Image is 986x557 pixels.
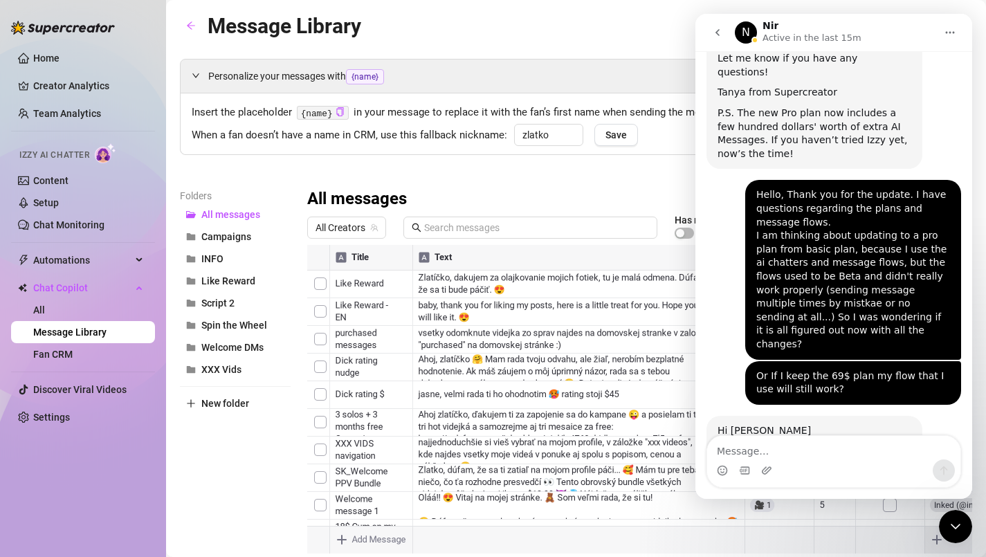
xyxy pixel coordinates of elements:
[44,451,55,462] button: Gif picker
[180,314,291,336] button: Spin the Wheel
[370,223,378,232] span: team
[186,298,196,308] span: folder
[180,292,291,314] button: Script 2
[186,21,196,30] span: arrow-left
[605,129,627,140] span: Save
[33,219,104,230] a: Chat Monitoring
[180,188,291,203] article: Folders
[192,127,507,144] span: When a fan doesn’t have a name in CRM, use this fallback nickname:
[33,304,45,316] a: All
[186,343,196,352] span: folder
[297,106,349,120] code: {name}
[33,197,59,208] a: Setup
[33,53,60,64] a: Home
[181,60,971,93] div: Personalize your messages with{name}
[18,283,27,293] img: Chat Copilot
[208,69,960,84] span: Personalize your messages with
[186,320,196,330] span: folder
[33,249,131,271] span: Automations
[11,402,266,517] div: Nir says…
[201,298,235,309] span: Script 2
[192,71,200,80] span: expanded
[180,336,291,358] button: Welcome DMs
[33,75,144,97] a: Creator Analytics
[208,10,361,42] article: Message Library
[12,422,265,446] textarea: Message…
[33,412,70,423] a: Settings
[180,392,291,414] button: New folder
[33,349,73,360] a: Fan CRM
[180,203,291,226] button: All messages
[201,342,264,353] span: Welcome DMs
[201,320,267,331] span: Spin the Wheel
[201,231,251,242] span: Campaigns
[201,364,241,375] span: XXX Vids
[316,217,378,238] span: All Creators
[336,107,345,118] button: Click to Copy
[19,149,89,162] span: Izzy AI Chatter
[180,226,291,248] button: Campaigns
[95,143,116,163] img: AI Chatter
[201,209,260,220] span: All messages
[66,451,77,462] button: Upload attachment
[186,399,196,408] span: plus
[939,510,972,543] iframe: Intercom live chat
[33,384,127,395] a: Discover Viral Videos
[192,104,960,121] span: Insert the placeholder in your message to replace it with the fan’s first name when sending the m...
[675,216,722,224] article: Has media
[201,398,249,409] span: New folder
[237,446,259,468] button: Send a message…
[186,254,196,264] span: folder
[186,210,196,219] span: folder-open
[201,253,223,264] span: INFO
[33,108,101,119] a: Team Analytics
[346,69,384,84] span: {name}
[180,270,291,292] button: Like Reward
[11,402,227,486] div: Hi [PERSON_NAME]​​Now for $119 you get all of the features, and 2500! AI messages (worth almost $...
[18,255,29,266] span: thunderbolt
[33,327,107,338] a: Message Library
[21,451,33,462] button: Emoji picker
[186,365,196,374] span: folder
[22,410,216,478] div: Hi [PERSON_NAME] ​ ​Now for $119 you get all of the features, and 2500! AI messages (worth almost...
[424,220,649,235] input: Search messages
[33,277,131,299] span: Chat Copilot
[307,188,407,210] h3: All messages
[186,276,196,286] span: folder
[412,223,421,232] span: search
[180,248,291,270] button: INFO
[336,107,345,116] span: copy
[33,175,69,186] a: Content
[695,14,972,499] iframe: Intercom live chat
[11,21,115,35] img: logo-BBDzfeDw.svg
[186,232,196,241] span: folder
[201,275,255,286] span: Like Reward
[180,358,291,381] button: XXX Vids
[594,124,638,146] button: Save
